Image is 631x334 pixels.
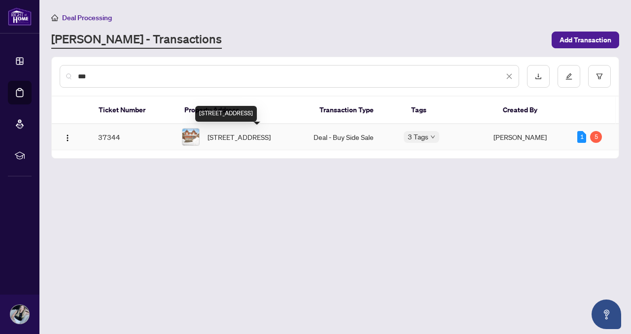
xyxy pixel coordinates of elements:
img: logo [8,7,32,26]
img: thumbnail-img [182,129,199,145]
th: Tags [403,97,495,124]
span: edit [565,73,572,80]
img: Profile Icon [10,305,29,324]
span: home [51,14,58,21]
button: Logo [60,129,75,145]
button: Add Transaction [552,32,619,48]
span: Deal Processing [62,13,112,22]
span: [STREET_ADDRESS] [208,132,271,142]
img: Logo [64,134,71,142]
a: [PERSON_NAME] - Transactions [51,31,222,49]
td: Deal - Buy Side Sale [306,124,395,150]
button: edit [558,65,580,88]
span: Add Transaction [560,32,611,48]
div: 5 [590,131,602,143]
th: Transaction Type [312,97,403,124]
td: 37344 [90,124,174,150]
span: down [430,134,435,139]
span: close [506,73,513,80]
th: Created By [495,97,568,124]
div: [STREET_ADDRESS] [195,106,257,122]
button: Open asap [592,300,621,329]
button: download [527,65,550,88]
th: Property Address [176,97,311,124]
button: filter [588,65,611,88]
span: filter [596,73,603,80]
div: 1 [577,131,586,143]
span: [PERSON_NAME] [493,133,547,141]
span: 3 Tags [408,131,428,142]
th: Ticket Number [91,97,176,124]
span: download [535,73,542,80]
